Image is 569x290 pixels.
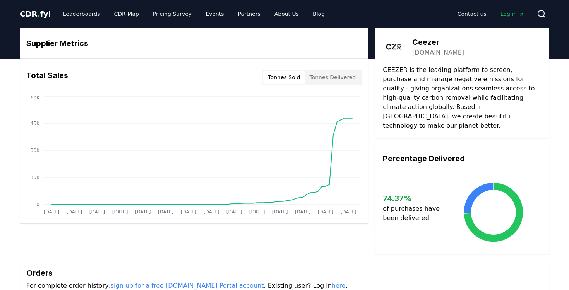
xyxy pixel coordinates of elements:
[181,209,197,215] tspan: [DATE]
[268,7,305,21] a: About Us
[500,10,524,18] span: Log in
[44,209,60,215] tspan: [DATE]
[26,38,362,49] h3: Supplier Metrics
[38,9,40,19] span: .
[20,9,51,19] a: CDR.fyi
[31,148,40,153] tspan: 30K
[263,71,305,84] button: Tonnes Sold
[383,65,541,130] p: CEEZER is the leading platform to screen, purchase and manage negative emissions for quality - gi...
[318,209,334,215] tspan: [DATE]
[412,36,464,48] h3: Ceezer
[383,153,541,164] h3: Percentage Delivered
[272,209,288,215] tspan: [DATE]
[57,7,106,21] a: Leaderboards
[111,282,264,289] a: sign up for a free [DOMAIN_NAME] Portal account
[158,209,174,215] tspan: [DATE]
[57,7,331,21] nav: Main
[108,7,145,21] a: CDR Map
[249,209,265,215] tspan: [DATE]
[135,209,151,215] tspan: [DATE]
[332,282,346,289] a: here
[26,267,543,279] h3: Orders
[31,175,40,180] tspan: 15K
[451,7,531,21] nav: Main
[147,7,198,21] a: Pricing Survey
[494,7,531,21] a: Log in
[295,209,311,215] tspan: [DATE]
[26,70,68,85] h3: Total Sales
[451,7,493,21] a: Contact us
[307,7,331,21] a: Blog
[204,209,219,215] tspan: [DATE]
[305,71,360,84] button: Tonnes Delivered
[226,209,242,215] tspan: [DATE]
[341,209,356,215] tspan: [DATE]
[412,48,464,57] a: [DOMAIN_NAME]
[31,95,40,101] tspan: 60K
[232,7,267,21] a: Partners
[36,202,39,207] tspan: 0
[67,209,82,215] tspan: [DATE]
[112,209,128,215] tspan: [DATE]
[20,9,51,19] span: CDR fyi
[383,204,446,223] p: of purchases have been delivered
[383,193,446,204] h3: 74.37 %
[383,36,404,58] img: Ceezer-logo
[89,209,105,215] tspan: [DATE]
[199,7,230,21] a: Events
[31,121,40,126] tspan: 45K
